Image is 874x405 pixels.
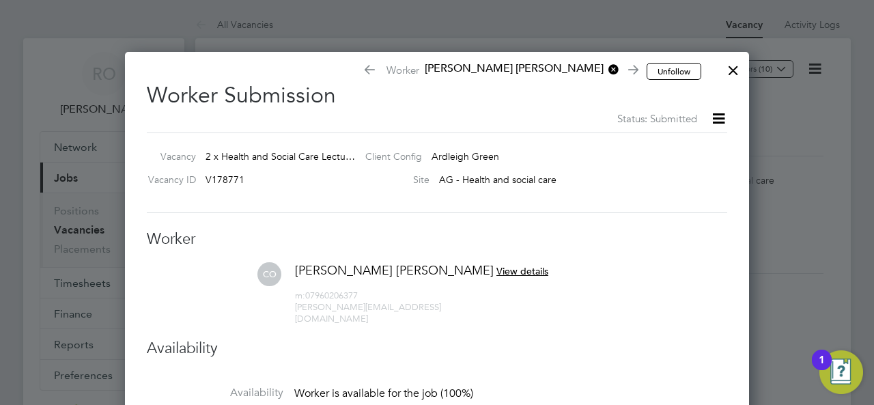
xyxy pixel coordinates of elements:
[354,150,422,163] label: Client Config
[647,63,701,81] button: Unfollow
[295,301,441,324] span: [PERSON_NAME][EMAIL_ADDRESS][DOMAIN_NAME]
[819,350,863,394] button: Open Resource Center, 1 new notification
[363,61,636,81] span: Worker
[295,290,305,301] span: m:
[419,61,619,76] span: [PERSON_NAME] [PERSON_NAME]
[354,173,429,186] label: Site
[617,112,697,125] span: Status: Submitted
[295,290,358,301] span: 07960206377
[432,150,499,163] span: Ardleigh Green
[141,150,196,163] label: Vacancy
[819,360,825,378] div: 1
[257,262,281,286] span: CO
[206,173,244,186] span: V178771
[295,262,494,278] span: [PERSON_NAME] [PERSON_NAME]
[206,150,355,163] span: 2 x Health and Social Care Lectu…
[496,265,548,277] span: View details
[147,386,283,400] label: Availability
[147,71,727,127] h2: Worker Submission
[294,387,473,400] span: Worker is available for the job (100%)
[439,173,556,186] span: AG - Health and social care
[147,339,727,359] h3: Availability
[147,229,727,249] h3: Worker
[141,173,196,186] label: Vacancy ID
